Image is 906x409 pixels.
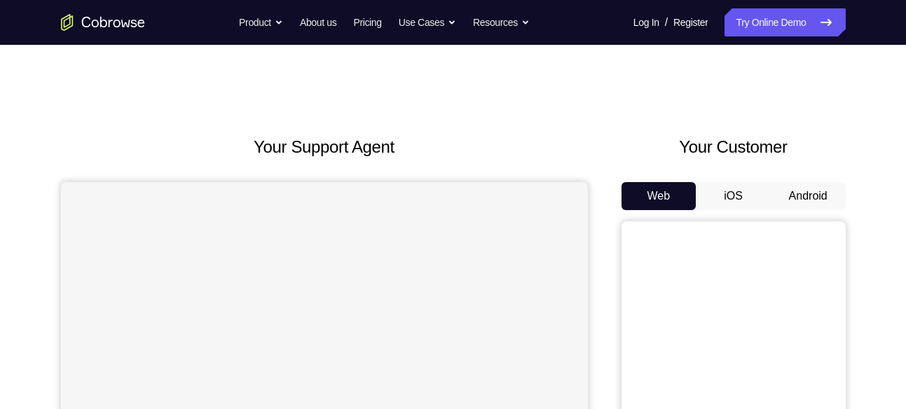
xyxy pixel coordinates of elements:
[61,134,588,160] h2: Your Support Agent
[300,8,336,36] a: About us
[771,182,846,210] button: Android
[622,134,846,160] h2: Your Customer
[665,14,668,31] span: /
[622,182,696,210] button: Web
[239,8,283,36] button: Product
[696,182,771,210] button: iOS
[673,8,708,36] a: Register
[725,8,845,36] a: Try Online Demo
[399,8,456,36] button: Use Cases
[353,8,381,36] a: Pricing
[473,8,530,36] button: Resources
[61,14,145,31] a: Go to the home page
[633,8,659,36] a: Log In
